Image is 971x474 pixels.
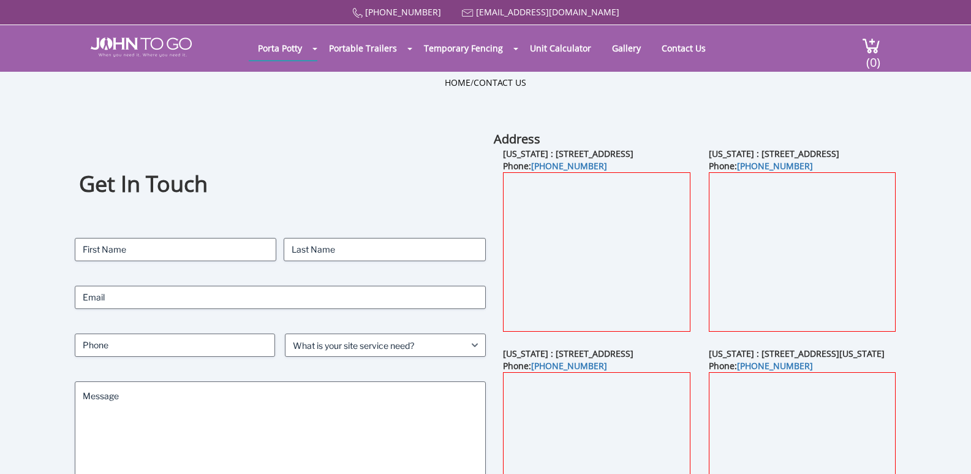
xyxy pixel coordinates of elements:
[474,77,526,88] a: Contact Us
[79,169,482,199] h1: Get In Touch
[503,360,607,372] b: Phone:
[922,425,971,474] button: Live Chat
[709,348,885,359] b: [US_STATE] : [STREET_ADDRESS][US_STATE]
[320,36,406,60] a: Portable Trailers
[503,160,607,172] b: Phone:
[603,36,650,60] a: Gallery
[75,334,275,357] input: Phone
[709,160,813,172] b: Phone:
[652,36,715,60] a: Contact Us
[521,36,600,60] a: Unit Calculator
[365,6,441,18] a: [PHONE_NUMBER]
[737,160,813,172] a: [PHONE_NUMBER]
[866,44,880,71] span: (0)
[462,9,474,17] img: Mail
[352,8,363,18] img: Call
[445,77,470,88] a: Home
[531,360,607,372] a: [PHONE_NUMBER]
[75,238,276,261] input: First Name
[494,131,540,147] b: Address
[476,6,619,18] a: [EMAIL_ADDRESS][DOMAIN_NAME]
[862,37,880,54] img: cart a
[737,360,813,372] a: [PHONE_NUMBER]
[415,36,512,60] a: Temporary Fencing
[75,286,485,309] input: Email
[445,77,526,89] ul: /
[503,148,633,159] b: [US_STATE] : [STREET_ADDRESS]
[91,37,192,57] img: JOHN to go
[249,36,311,60] a: Porta Potty
[284,238,485,261] input: Last Name
[531,160,607,172] a: [PHONE_NUMBER]
[503,348,633,359] b: [US_STATE] : [STREET_ADDRESS]
[709,148,839,159] b: [US_STATE] : [STREET_ADDRESS]
[709,360,813,372] b: Phone:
